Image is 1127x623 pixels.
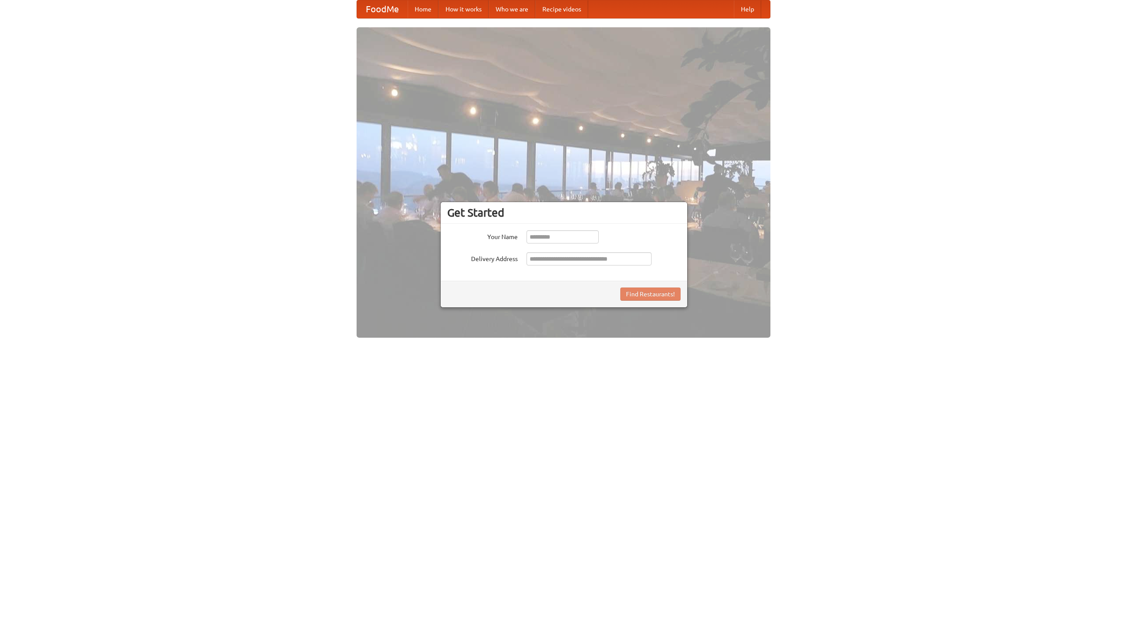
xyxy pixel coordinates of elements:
a: Who we are [489,0,535,18]
a: FoodMe [357,0,408,18]
a: Home [408,0,438,18]
label: Delivery Address [447,252,518,263]
a: Help [734,0,761,18]
a: How it works [438,0,489,18]
button: Find Restaurants! [620,288,681,301]
a: Recipe videos [535,0,588,18]
label: Your Name [447,230,518,241]
h3: Get Started [447,206,681,219]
